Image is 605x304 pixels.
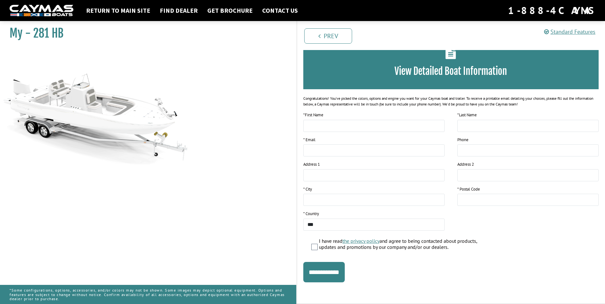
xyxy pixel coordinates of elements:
[343,238,380,244] a: the privacy policy
[204,6,256,15] a: Get Brochure
[303,186,312,192] label: * City
[10,285,287,304] p: *Some configurations, options, accessories, and/or colors may not be shown. Some images may depic...
[303,161,320,168] label: Address 1
[457,161,474,168] label: Address 2
[303,112,323,118] label: First Name
[457,137,469,143] label: Phone
[303,211,319,217] label: * Country
[544,28,595,35] a: Standard Features
[10,5,73,17] img: white-logo-c9c8dbefe5ff5ceceb0f0178aa75bf4bb51f6bca0971e226c86eb53dfe498488.png
[457,186,480,192] label: * Postal Code
[259,6,301,15] a: Contact Us
[508,4,595,18] div: 1-888-4CAYMAS
[303,137,315,143] label: * Email
[457,112,477,118] label: Last Name
[83,6,153,15] a: Return to main site
[157,6,201,15] a: Find Dealer
[303,96,599,107] div: Congratulations! You’ve picked the colors, options and engine you want for your Caymas boat and t...
[304,28,352,44] a: Prev
[313,65,589,77] h3: View Detailed Boat Information
[10,26,280,40] h1: My - 281 HB
[319,238,491,252] label: I have read and agree to being contacted about products, updates and promotions by our company an...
